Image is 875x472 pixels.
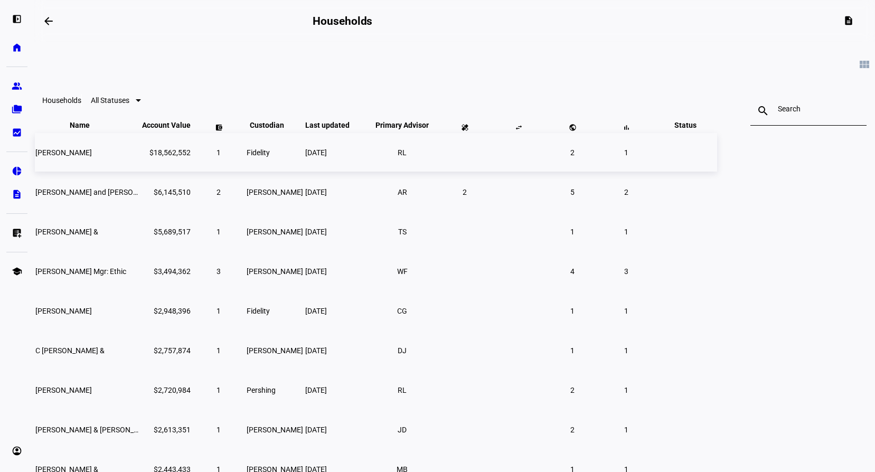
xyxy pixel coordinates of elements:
[6,122,27,143] a: bid_landscape
[12,189,22,200] eth-mat-symbol: description
[217,386,221,394] span: 1
[12,446,22,456] eth-mat-symbol: account_circle
[393,183,412,202] li: AR
[12,104,22,115] eth-mat-symbol: folder_copy
[217,426,221,434] span: 1
[313,15,372,27] h2: Households
[142,121,191,129] span: Account Value
[217,228,221,236] span: 1
[247,307,270,315] span: Fidelity
[91,96,129,105] span: All Statuses
[142,331,191,370] td: $2,757,874
[70,121,106,129] span: Name
[247,346,303,355] span: [PERSON_NAME]
[6,184,27,205] a: description
[305,386,327,394] span: [DATE]
[217,148,221,157] span: 1
[35,346,105,355] span: C Greg Guyer &
[247,426,303,434] span: [PERSON_NAME]
[570,148,575,157] span: 2
[858,58,871,71] mat-icon: view_module
[247,188,303,196] span: [PERSON_NAME]
[570,346,575,355] span: 1
[6,99,27,120] a: folder_copy
[217,346,221,355] span: 1
[42,15,55,27] mat-icon: arrow_backwards
[142,410,191,449] td: $2,613,351
[624,148,628,157] span: 1
[6,37,27,58] a: home
[570,426,575,434] span: 2
[247,267,303,276] span: [PERSON_NAME]
[217,267,221,276] span: 3
[142,291,191,330] td: $2,948,396
[142,252,191,290] td: $3,494,362
[12,81,22,91] eth-mat-symbol: group
[463,188,467,196] span: 2
[305,148,327,157] span: [DATE]
[570,228,575,236] span: 1
[142,371,191,409] td: $2,720,984
[624,346,628,355] span: 1
[843,15,854,26] mat-icon: description
[35,228,98,236] span: Hoyt Huffman &
[250,121,300,129] span: Custodian
[142,212,191,251] td: $5,689,517
[35,426,156,434] span: L Mcmullan & C Mcmullan
[217,188,221,196] span: 2
[368,121,437,129] span: Primary Advisor
[12,42,22,53] eth-mat-symbol: home
[393,262,412,281] li: WF
[393,420,412,439] li: JD
[12,14,22,24] eth-mat-symbol: left_panel_open
[570,267,575,276] span: 4
[247,386,276,394] span: Pershing
[247,228,303,236] span: [PERSON_NAME]
[393,341,412,360] li: DJ
[624,426,628,434] span: 1
[750,105,776,117] mat-icon: search
[12,228,22,238] eth-mat-symbol: list_alt_add
[217,307,221,315] span: 1
[305,267,327,276] span: [DATE]
[778,105,839,113] input: Search
[35,267,126,276] span: Richard N Goldsmith Mgr: Ethic
[247,148,270,157] span: Fidelity
[6,75,27,97] a: group
[570,188,575,196] span: 5
[570,307,575,315] span: 1
[35,188,164,196] span: Susan and Bill Sands
[624,307,628,315] span: 1
[624,228,628,236] span: 1
[305,426,327,434] span: [DATE]
[624,188,628,196] span: 2
[305,121,365,129] span: Last updated
[12,166,22,176] eth-mat-symbol: pie_chart
[305,228,327,236] span: [DATE]
[12,266,22,277] eth-mat-symbol: school
[35,307,92,315] span: Julie R Daulton
[624,267,628,276] span: 3
[393,301,412,320] li: CG
[393,222,412,241] li: TS
[142,133,191,172] td: $18,562,552
[12,127,22,138] eth-mat-symbol: bid_landscape
[570,386,575,394] span: 2
[6,161,27,182] a: pie_chart
[35,148,92,157] span: Bradley A Chubb
[305,307,327,315] span: [DATE]
[393,143,412,162] li: RL
[393,381,412,400] li: RL
[305,188,327,196] span: [DATE]
[666,121,704,129] span: Status
[624,386,628,394] span: 1
[305,346,327,355] span: [DATE]
[142,173,191,211] td: $6,145,510
[35,386,92,394] span: Zachary Gallen
[42,96,81,105] eth-data-table-title: Households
